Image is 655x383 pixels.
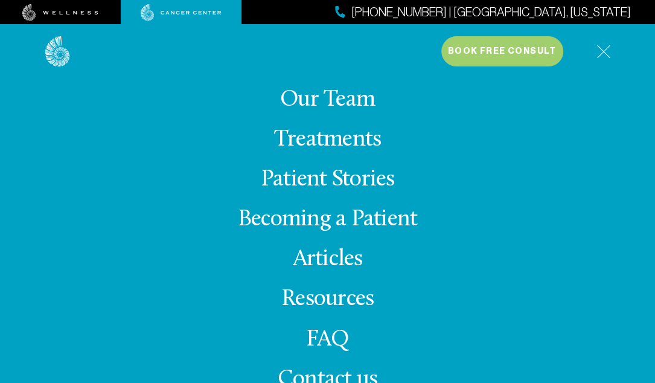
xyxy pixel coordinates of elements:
[22,4,98,21] img: wellness
[45,36,70,67] img: logo
[596,45,610,59] img: icon-hamburger
[141,4,222,21] img: cancer center
[306,328,350,352] a: FAQ
[335,4,631,21] a: [PHONE_NUMBER] | [GEOGRAPHIC_DATA], [US_STATE]
[281,288,374,311] a: Resources
[274,128,381,152] a: Treatments
[261,168,395,191] a: Patient Stories
[351,4,631,21] span: [PHONE_NUMBER] | [GEOGRAPHIC_DATA], [US_STATE]
[293,248,363,271] a: Articles
[441,36,563,66] button: Book Free Consult
[238,208,417,231] a: Becoming a Patient
[280,88,375,112] a: Our Team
